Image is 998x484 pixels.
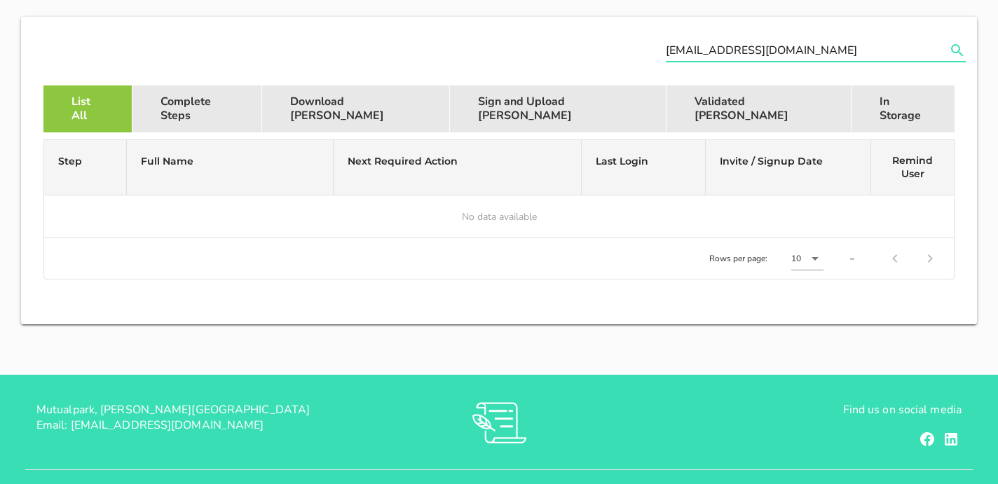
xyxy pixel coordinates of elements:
[36,417,264,433] span: Email: [EMAIL_ADDRESS][DOMAIN_NAME]
[58,155,82,167] span: Step
[127,140,334,195] th: Full Name: Not sorted. Activate to sort ascending.
[791,252,801,265] div: 10
[141,155,193,167] span: Full Name
[667,85,852,132] div: Validated [PERSON_NAME]
[334,140,582,195] th: Next Required Action: Not sorted. Activate to sort ascending.
[850,252,854,265] div: –
[720,155,823,167] span: Invite / Signup Date
[348,155,458,167] span: Next Required Action
[36,402,310,417] span: Mutualpark, [PERSON_NAME][GEOGRAPHIC_DATA]
[132,85,262,132] div: Complete Steps
[43,85,132,132] div: List All
[945,41,970,60] button: Search name, email, testator ID or ID number appended action
[596,155,648,167] span: Last Login
[44,140,127,195] th: Step: Not sorted. Activate to sort ascending.
[582,140,706,195] th: Last Login: Not sorted. Activate to sort ascending.
[871,140,954,195] th: Remind User
[653,402,962,417] p: Find us on social media
[44,195,954,237] td: No data available
[892,154,933,180] span: Remind User
[706,140,871,195] th: Invite / Signup Date: Not sorted. Activate to sort ascending.
[472,402,526,443] img: RVs0sauIwKhMoGR03FLGkjXSOVwkZRnQsltkF0QxpTsornXsmh1o7vbL94pqF3d8sZvAAAAAElFTkSuQmCC
[852,85,955,132] div: In Storage
[450,85,667,132] div: Sign and Upload [PERSON_NAME]
[262,85,450,132] div: Download [PERSON_NAME]
[709,238,823,279] div: Rows per page:
[791,247,823,270] div: 10Rows per page:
